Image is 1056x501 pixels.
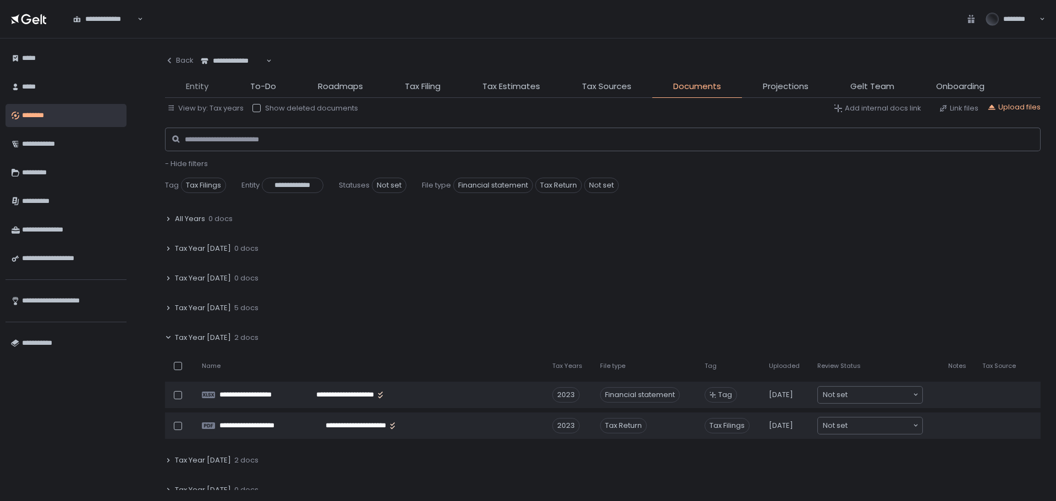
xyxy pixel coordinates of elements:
[600,362,625,370] span: File type
[165,159,208,169] button: - Hide filters
[673,80,721,93] span: Documents
[769,421,793,431] span: [DATE]
[817,362,861,370] span: Review Status
[181,178,226,193] span: Tax Filings
[600,418,647,433] div: Tax Return
[372,178,406,193] span: Not set
[318,80,363,93] span: Roadmaps
[482,80,540,93] span: Tax Estimates
[823,420,848,431] span: Not set
[939,103,978,113] button: Link files
[982,362,1016,370] span: Tax Source
[405,80,441,93] span: Tax Filing
[194,49,272,73] div: Search for option
[175,214,205,224] span: All Years
[234,455,258,465] span: 2 docs
[202,362,221,370] span: Name
[552,387,580,403] div: 2023
[208,214,233,224] span: 0 docs
[339,180,370,190] span: Statuses
[234,244,258,254] span: 0 docs
[705,362,717,370] span: Tag
[175,485,231,495] span: Tax Year [DATE]
[535,178,582,193] span: Tax Return
[718,390,732,400] span: Tag
[422,180,451,190] span: File type
[167,103,244,113] button: View by: Tax years
[165,49,194,71] button: Back
[823,389,848,400] span: Not set
[848,389,912,400] input: Search for option
[705,418,750,433] span: Tax Filings
[66,8,143,31] div: Search for option
[948,362,966,370] span: Notes
[552,362,582,370] span: Tax Years
[165,56,194,65] div: Back
[234,303,258,313] span: 5 docs
[818,417,922,434] div: Search for option
[936,80,985,93] span: Onboarding
[818,387,922,403] div: Search for option
[769,390,793,400] span: [DATE]
[582,80,631,93] span: Tax Sources
[175,333,231,343] span: Tax Year [DATE]
[234,273,258,283] span: 0 docs
[186,80,208,93] span: Entity
[234,485,258,495] span: 0 docs
[848,420,912,431] input: Search for option
[165,180,179,190] span: Tag
[834,103,921,113] button: Add internal docs link
[175,455,231,465] span: Tax Year [DATE]
[763,80,809,93] span: Projections
[584,178,619,193] span: Not set
[234,333,258,343] span: 2 docs
[175,273,231,283] span: Tax Year [DATE]
[850,80,894,93] span: Gelt Team
[175,303,231,313] span: Tax Year [DATE]
[250,80,276,93] span: To-Do
[987,102,1041,112] button: Upload files
[175,244,231,254] span: Tax Year [DATE]
[552,418,580,433] div: 2023
[600,387,680,403] div: Financial statement
[453,178,533,193] span: Financial statement
[769,362,800,370] span: Uploaded
[241,180,260,190] span: Entity
[165,158,208,169] span: - Hide filters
